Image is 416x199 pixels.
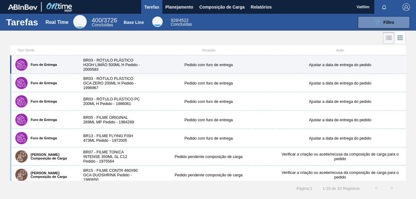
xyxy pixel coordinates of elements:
span: Relatórios [251,3,272,11]
div: Pedido pendente composição de carga [143,154,274,159]
div: Pedido com furo de entrega [143,136,274,141]
div: Pedido pendente composição de carga [143,173,274,177]
button: Notificações [374,3,394,11]
span: Filtro [384,20,394,25]
div: Pedido com furo de entrega [143,62,274,67]
label: [PERSON_NAME] Composição de Carga [28,171,73,178]
div: Base Line [124,20,144,25]
span: Tarefas [144,3,159,11]
div: Pedido com furo de entrega [143,99,274,104]
div: Pedido com furo de entrega [143,81,274,85]
span: Concluídas [92,22,113,27]
img: TNhmsLtSVTkK8tSr43FrP2fwEKptu5GPRR3wAAAABJRU5ErkJggg== [8,4,37,10]
div: BR03 - RÓTULO PLÁSTICO PC 200ML H Pedido - 1986061 [77,97,143,106]
div: Verificar a criação ou aceite/recusa da composição de carga para o pedido [274,152,406,161]
div: Ajustar a data de entrega do pedido [274,81,406,85]
label: Furo de Entrega [28,63,57,66]
span: 1 - 10 de 10 Registros [321,186,359,191]
span: Composição de Carga [199,3,245,11]
div: Real Time [92,18,117,27]
div: BR03 - RÓTULO PLÁSTICO H2OH LIMÃO 500ML H Pedido - 2000583 [77,58,143,72]
label: Furo de Entrega [28,118,57,122]
span: Página : 1 [297,186,312,191]
span: 928 [171,18,178,23]
h1: Tarefas [6,19,38,26]
div: Situação [143,48,274,52]
label: Furo de Entrega [28,99,57,103]
div: Ação [274,48,406,52]
div: BR05 - FILME ORIGINAL 269ML MP Pedido - 1984269 [77,115,143,124]
div: BR15 - FILME CONTR 460X60 GCA DUOSHRINK Pedido - 1980650 [77,168,143,182]
div: Visão em Lista [383,32,395,44]
span: 400 [92,17,102,24]
div: Base Line [152,17,163,27]
div: Ajustar a data de entrega do pedido [274,136,406,141]
div: Ajustar a data de entrega do pedido [274,118,406,122]
button: < [369,181,384,196]
div: BR13 - FILME FLYING FISH 473ML Pedido - 1972005 [77,133,143,143]
div: Ajustar a data de entrega do pedido [274,99,406,104]
label: Furo de Entrega [28,136,57,140]
img: Logout [403,3,410,11]
span: Concluídas [171,22,192,27]
div: Real Time [73,15,87,28]
button: > [384,181,399,196]
span: / 3726 [92,17,117,24]
div: BR03 - RÓTULO PLÁSTICO GCA ZERO 200ML H Pedido - 1996967 [77,76,143,90]
div: Verificar a criação ou aceite/recusa da composição de carga para o pedido [274,170,406,179]
div: Pedido com furo de entrega [143,118,274,122]
span: Planejamento [165,3,193,11]
span: / 4522 [171,18,188,23]
div: BR07 - FILME TONICA INTENSE 350ML SL C12 Pedido - 1975564 [77,150,143,163]
div: Visão em Cards [395,32,406,44]
div: Real Time [45,20,68,25]
div: Tipo Tarefa [11,48,77,52]
button: Filtro [358,16,410,28]
div: Base Line [171,18,192,26]
label: [PERSON_NAME] Composição de Carga [28,153,73,160]
label: Furo de Entrega [28,81,57,85]
div: Ajustar a data de entrega do pedido [274,62,406,67]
